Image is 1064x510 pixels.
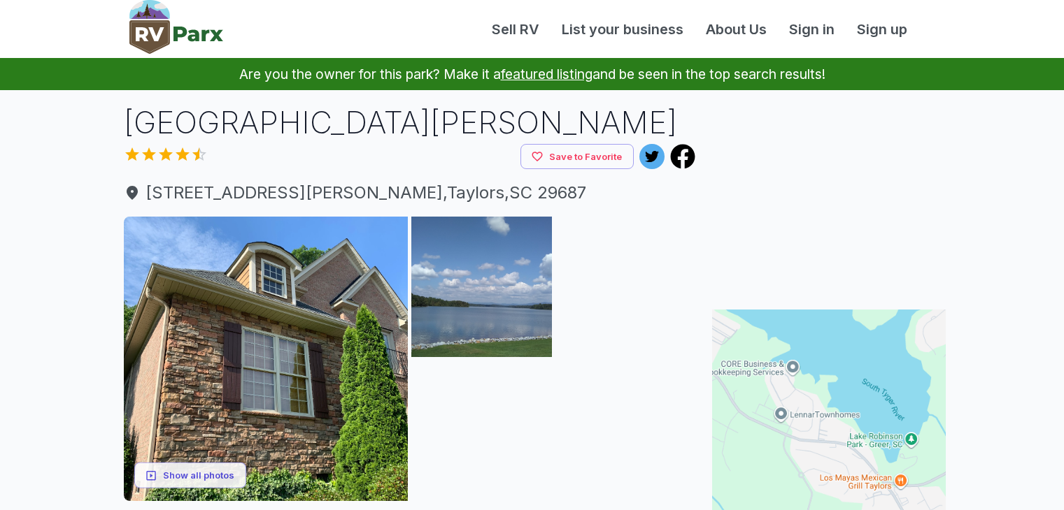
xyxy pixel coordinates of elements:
[555,360,696,501] img: AAcXr8qpOvn1D8wgIkUjfo2VZ2KF4B8CkG6tvQp80LQP74tuSn3hFnDHYfn9Gyx5rz5sm6q5IaSsCSN9QELT8ECpbXK9GH0kG...
[124,180,696,205] a: [STREET_ADDRESS][PERSON_NAME],Taylors,SC 29687
[501,66,593,82] a: featured listing
[695,19,778,40] a: About Us
[124,217,409,501] img: AAcXr8q9y3VF61Jz_pRnxcQ2ml3kkoK4P51WhMZmzfFwBMK3gyD1bYFiaQdJhZ0Dm0AwILTVpvmyezAGrTuxh8xBm7mJPnPDz...
[712,101,946,276] iframe: Advertisement
[846,19,918,40] a: Sign up
[555,217,696,357] img: AAcXr8qCka-8IekgH2gp3zZdPqL9KSlGAKOcshm_yYjSQ_KJZGgCmta8Kk5PbMgBw0Ef7DMoDN8rUESrMqMluQXyYwgeVu8PS...
[481,19,551,40] a: Sell RV
[17,58,1047,90] p: Are you the owner for this park? Make it a and be seen in the top search results!
[124,101,696,144] h1: [GEOGRAPHIC_DATA][PERSON_NAME]
[520,144,634,170] button: Save to Favorite
[124,180,696,205] span: [STREET_ADDRESS][PERSON_NAME] , Taylors , SC 29687
[411,217,552,357] img: AAcXr8o9pmneQEtTLcwoUrbF5wkjGQkI1UtmymoHgdSCaLBZXRHn3prVRV-cX9DgtL17Ry-Cps2GBqcW2WXW6Z14qI14oke-4...
[411,360,552,501] img: AAcXr8p1OQ38CclfEhtmrUOjZY0JNob20xKtRXPSLDnJXFWUdbgr34DZcC1OSBzHVsHkCuOu4kcJpo6XpYdG-exVJWkxeVYC_...
[778,19,846,40] a: Sign in
[551,19,695,40] a: List your business
[134,462,246,488] button: Show all photos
